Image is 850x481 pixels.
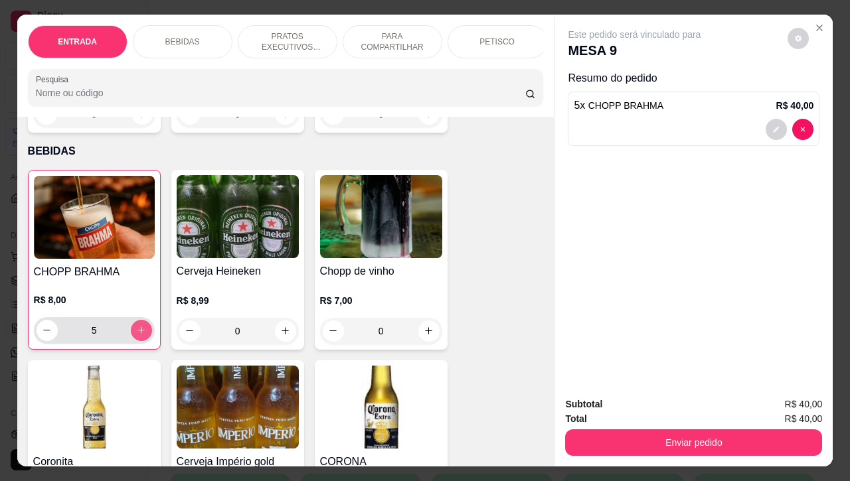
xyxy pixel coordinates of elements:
label: Pesquisa [36,74,73,85]
img: product-image [320,366,442,448]
button: increase-product-quantity [275,320,296,342]
button: increase-product-quantity [418,320,440,342]
button: decrease-product-quantity [37,320,58,341]
input: Pesquisa [36,86,525,100]
h4: Cerveja Heineken [177,263,299,279]
button: increase-product-quantity [131,320,152,341]
p: R$ 7,00 [320,294,442,307]
p: PETISCO [479,36,515,47]
p: MESA 9 [568,41,701,60]
p: Resumo do pedido [568,70,819,86]
button: decrease-product-quantity [766,119,787,140]
span: R$ 40,00 [785,411,823,426]
p: BEBIDAS [28,143,544,159]
button: Close [809,17,830,38]
p: R$ 8,99 [177,294,299,307]
h4: CHOPP BRAHMA [34,264,155,280]
button: Enviar pedido [565,429,822,456]
img: product-image [177,366,299,448]
h4: Cerveja Império gold [177,454,299,470]
p: PARA COMPARTILHAR [354,31,431,52]
p: R$ 40,00 [776,99,814,112]
p: BEBIDAS [165,36,200,47]
p: Este pedido será vinculado para [568,28,701,41]
img: product-image [177,175,299,258]
img: product-image [320,175,442,258]
p: 5 x [574,98,663,113]
p: ENTRADA [58,36,97,47]
span: CHOPP BRAHMA [588,100,663,111]
img: product-image [34,176,155,259]
strong: Total [565,413,586,424]
button: decrease-product-quantity [323,320,344,342]
span: R$ 40,00 [785,397,823,411]
h4: Chopp de vinho [320,263,442,279]
strong: Subtotal [565,399,602,409]
button: decrease-product-quantity [788,28,809,49]
h4: CORONA [320,454,442,470]
button: decrease-product-quantity [792,119,813,140]
p: PRATOS EXECUTIVOS (INDIVIDUAIS) [249,31,326,52]
button: decrease-product-quantity [179,320,201,342]
p: R$ 8,00 [34,293,155,307]
img: product-image [33,366,155,448]
h4: Coronita [33,454,155,470]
